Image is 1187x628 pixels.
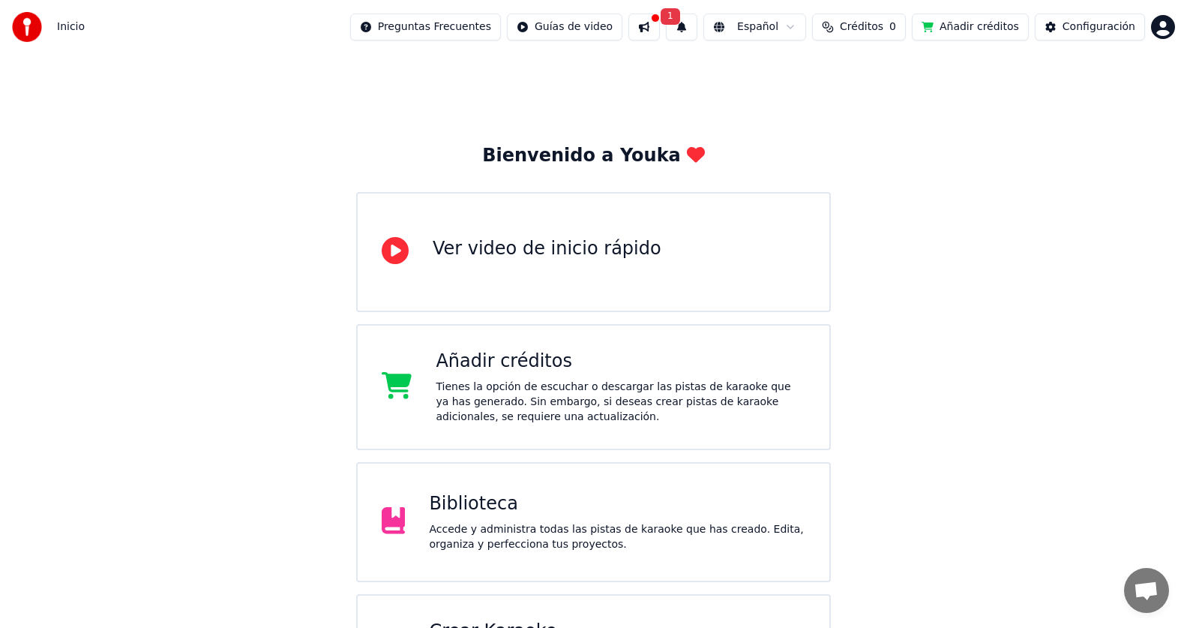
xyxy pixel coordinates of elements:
[429,522,805,552] div: Accede y administra todas las pistas de karaoke que has creado. Edita, organiza y perfecciona tus...
[436,350,805,374] div: Añadir créditos
[57,20,85,35] nav: breadcrumb
[350,14,501,41] button: Preguntas Frecuentes
[840,20,883,35] span: Créditos
[1124,568,1169,613] a: Chat abierto
[57,20,85,35] span: Inicio
[482,144,705,168] div: Bienvenido a Youka
[912,14,1029,41] button: Añadir créditos
[1063,20,1135,35] div: Configuración
[433,237,661,261] div: Ver video de inicio rápido
[12,12,42,42] img: youka
[889,20,896,35] span: 0
[666,14,697,41] button: 1
[1035,14,1145,41] button: Configuración
[429,492,805,516] div: Biblioteca
[812,14,906,41] button: Créditos0
[507,14,622,41] button: Guías de video
[661,8,680,25] span: 1
[436,380,805,425] div: Tienes la opción de escuchar o descargar las pistas de karaoke que ya has generado. Sin embargo, ...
